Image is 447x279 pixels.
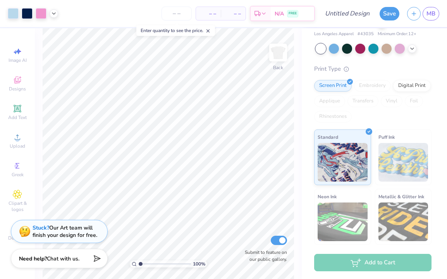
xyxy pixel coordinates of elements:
span: Image AI [9,57,27,63]
div: Transfers [347,95,378,107]
div: Print Type [314,65,432,73]
span: Minimum Order: 12 + [378,31,416,37]
span: – – [225,10,241,18]
span: Designs [9,86,26,92]
input: Untitled Design [319,6,376,21]
span: # 43035 [358,31,374,37]
span: Greek [12,172,24,178]
span: Standard [318,133,338,141]
div: Rhinestones [314,111,352,122]
span: Decorate [8,235,27,241]
span: MB [426,9,435,18]
div: Vinyl [381,95,402,107]
span: Metallic & Glitter Ink [378,192,424,201]
a: MB [423,7,439,20]
button: Save [380,7,399,20]
div: Our Art team will finish your design for free. [33,224,97,239]
div: Enter quantity to see the price. [136,25,215,36]
span: 100 % [193,260,205,267]
label: Submit to feature on our public gallery. [241,249,287,263]
img: Metallic & Glitter Ink [378,202,428,241]
img: Puff Ink [378,143,428,182]
span: Add Text [8,114,27,121]
span: Clipart & logos [4,200,31,213]
div: Digital Print [393,80,431,92]
span: FREE [289,11,297,16]
span: Upload [10,143,25,149]
strong: Stuck? [33,224,49,231]
img: Back [270,45,286,60]
input: – – [162,7,192,20]
div: Screen Print [314,80,352,92]
div: Applique [314,95,345,107]
span: Chat with us. [47,255,79,262]
span: – – [201,10,216,18]
strong: Need help? [19,255,47,262]
div: Foil [405,95,423,107]
span: N/A [275,10,284,18]
span: Los Angeles Apparel [314,31,354,37]
img: Standard [318,143,368,182]
span: Puff Ink [378,133,395,141]
span: Neon Ink [318,192,337,201]
div: Back [273,64,283,71]
div: Embroidery [354,80,391,92]
img: Neon Ink [318,202,368,241]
